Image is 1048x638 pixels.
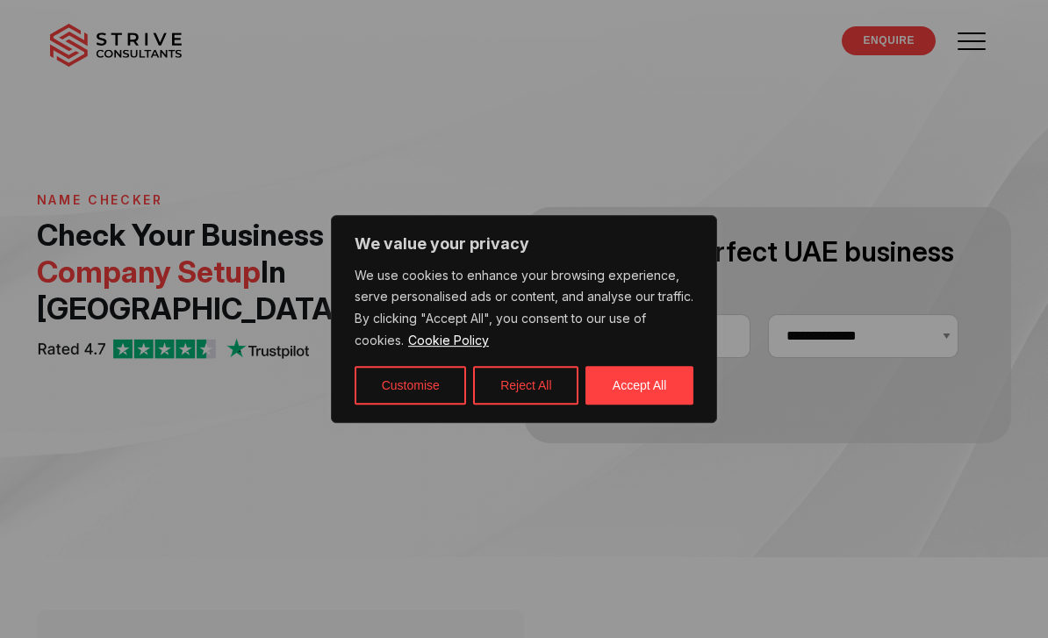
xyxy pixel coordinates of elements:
[355,233,693,254] p: We value your privacy
[331,215,717,424] div: We value your privacy
[473,366,578,405] button: Reject All
[355,366,466,405] button: Customise
[585,366,693,405] button: Accept All
[355,265,693,353] p: We use cookies to enhance your browsing experience, serve personalised ads or content, and analys...
[407,332,490,348] a: Cookie Policy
